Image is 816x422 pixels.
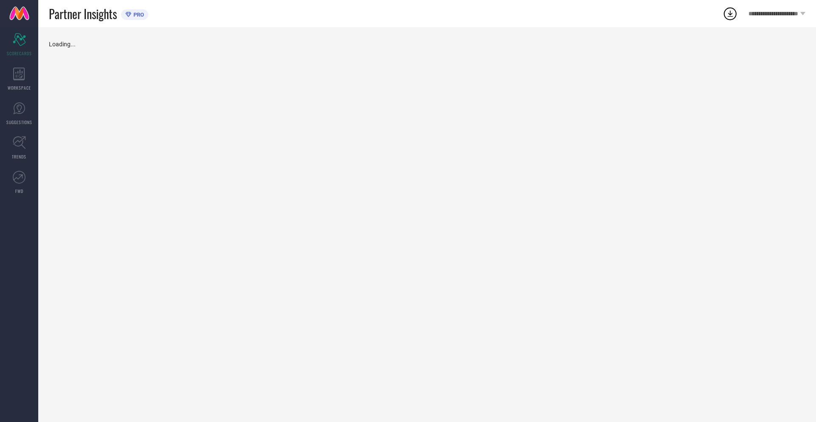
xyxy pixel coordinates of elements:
[49,41,76,48] span: Loading...
[15,188,23,194] span: FWD
[6,119,32,125] span: SUGGESTIONS
[131,11,144,18] span: PRO
[49,5,117,23] span: Partner Insights
[722,6,738,21] div: Open download list
[7,50,32,57] span: SCORECARDS
[8,85,31,91] span: WORKSPACE
[12,153,26,160] span: TRENDS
